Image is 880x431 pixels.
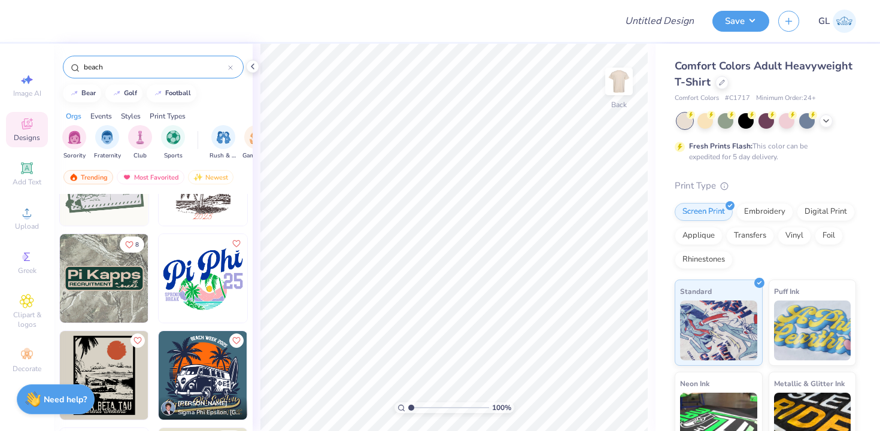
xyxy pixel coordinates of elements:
div: This color can be expedited for 5 day delivery. [689,141,836,162]
span: Minimum Order: 24 + [756,93,816,104]
img: Fraternity Image [101,130,114,144]
div: Most Favorited [117,170,184,184]
span: Decorate [13,364,41,374]
img: Back [607,69,631,93]
span: [PERSON_NAME] [178,399,227,408]
img: trend_line.gif [112,90,122,97]
img: 4e267580-7e21-4e67-97d1-be5f85398549 [60,234,148,323]
strong: Fresh Prints Flash: [689,141,752,151]
img: trending.gif [69,173,78,181]
input: Try "Alpha" [83,61,228,73]
span: Puff Ink [774,285,799,298]
div: filter for Fraternity [94,125,121,160]
div: bear [81,90,96,96]
span: GL [818,14,830,28]
span: Add Text [13,177,41,187]
span: # C1717 [725,93,750,104]
img: Grace Loken [833,10,856,33]
img: most_fav.gif [122,173,132,181]
button: Like [131,333,145,348]
span: Comfort Colors Adult Heavyweight T-Shirt [675,59,852,89]
span: Neon Ink [680,377,709,390]
button: filter button [128,125,152,160]
span: 100 % [492,402,511,413]
div: Vinyl [778,227,811,245]
div: Transfers [726,227,774,245]
div: Foil [815,227,843,245]
div: Rhinestones [675,251,733,269]
div: Print Type [675,179,856,193]
img: e299df37-8655-4587-9935-b4b49f32902e [247,234,335,323]
button: Like [229,236,244,251]
div: filter for Sorority [62,125,86,160]
div: filter for Sports [161,125,185,160]
span: Greek [18,266,37,275]
button: Like [229,333,244,348]
button: filter button [161,125,185,160]
img: Game Day Image [250,130,263,144]
span: Sorority [63,151,86,160]
span: Standard [680,285,712,298]
span: Comfort Colors [675,93,719,104]
button: filter button [62,125,86,160]
div: filter for Club [128,125,152,160]
img: Sports Image [166,130,180,144]
img: Standard [680,301,757,360]
span: Clipart & logos [6,310,48,329]
div: Screen Print [675,203,733,221]
span: Sports [164,151,183,160]
span: Fraternity [94,151,121,160]
img: Puff Ink [774,301,851,360]
div: filter for Rush & Bid [210,125,237,160]
div: Applique [675,227,723,245]
button: football [147,84,196,102]
img: Club Image [133,130,147,144]
button: filter button [210,125,237,160]
img: Newest.gif [193,173,203,181]
img: d546b328-0f38-4b29-833d-4743f4ca1212 [159,331,247,420]
button: Like [120,236,144,253]
img: trend_line.gif [153,90,163,97]
img: Avatar [161,401,175,415]
button: filter button [94,125,121,160]
img: trend_line.gif [69,90,79,97]
img: Sorority Image [68,130,81,144]
div: golf [124,90,137,96]
div: Orgs [66,111,81,122]
div: Embroidery [736,203,793,221]
input: Untitled Design [615,9,703,33]
span: Game Day [242,151,270,160]
div: Newest [188,170,233,184]
div: football [165,90,191,96]
span: Metallic & Glitter Ink [774,377,845,390]
img: 2ec03bd2-6008-406d-8a2b-be55bb466c9c [148,234,236,323]
img: 56f771ee-1ed4-455a-82ac-36364914d6ae [159,234,247,323]
div: filter for Game Day [242,125,270,160]
span: Club [133,151,147,160]
img: 98d926cc-fef2-4999-b2b5-16db24c7a15e [247,331,335,420]
div: Digital Print [797,203,855,221]
span: Sigma Phi Epsilon, [GEOGRAPHIC_DATA] [178,408,242,417]
img: 191c6241-81e0-4bbf-b68a-8d9d43ccab99 [148,331,236,420]
strong: Need help? [44,394,87,405]
span: Rush & Bid [210,151,237,160]
button: Save [712,11,769,32]
button: bear [63,84,101,102]
span: 8 [135,242,139,248]
div: Back [611,99,627,110]
span: Upload [15,221,39,231]
div: Trending [63,170,113,184]
a: GL [818,10,856,33]
span: Image AI [13,89,41,98]
span: Designs [14,133,40,142]
div: Events [90,111,112,122]
img: b41ef874-6ac4-48da-8fda-39724a582a44 [60,331,148,420]
div: Print Types [150,111,186,122]
button: golf [105,84,142,102]
img: Rush & Bid Image [217,130,230,144]
button: filter button [242,125,270,160]
div: Styles [121,111,141,122]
